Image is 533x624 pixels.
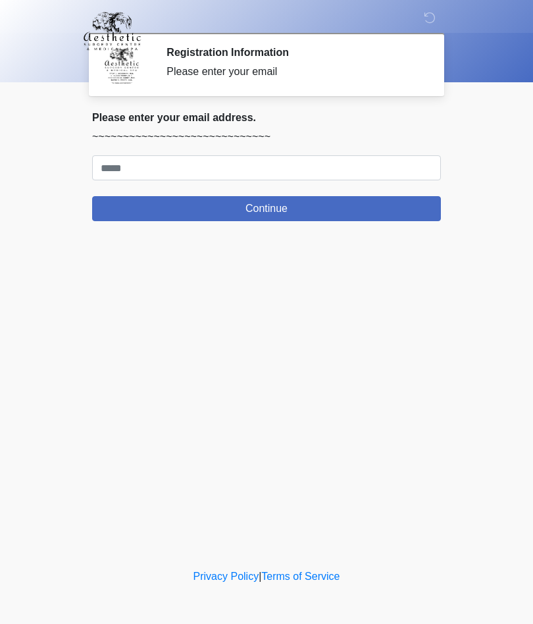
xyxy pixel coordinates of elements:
[193,571,259,582] a: Privacy Policy
[102,46,141,86] img: Agent Avatar
[92,111,441,124] h2: Please enter your email address.
[261,571,340,582] a: Terms of Service
[79,10,145,52] img: Aesthetic Surgery Centre, PLLC Logo
[92,196,441,221] button: Continue
[92,129,441,145] p: ~~~~~~~~~~~~~~~~~~~~~~~~~~~~~
[166,64,421,80] div: Please enter your email
[259,571,261,582] a: |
